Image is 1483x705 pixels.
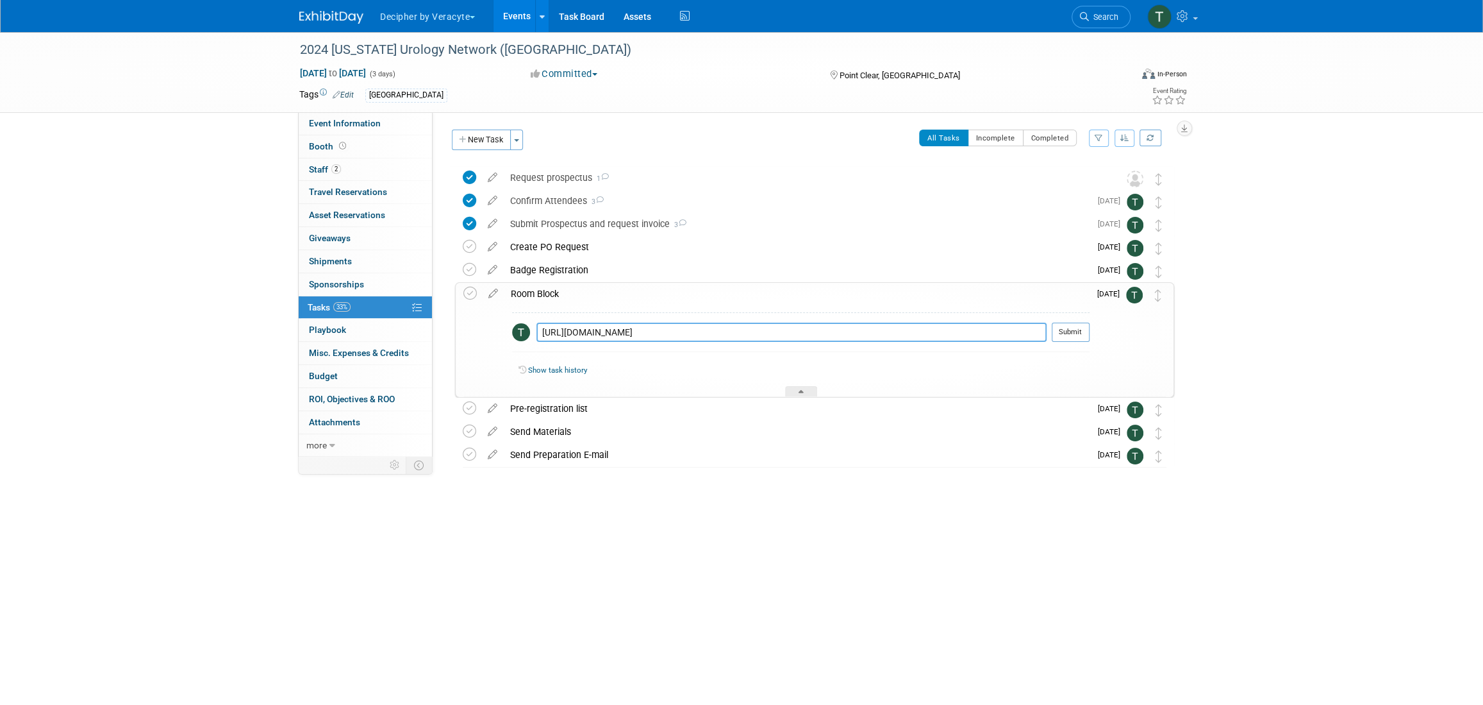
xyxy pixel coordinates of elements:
i: Move task [1156,427,1162,439]
span: Booth not reserved yet [336,141,349,151]
a: Edit [333,90,354,99]
img: Tony Alvarado [1147,4,1172,29]
a: Shipments [299,250,432,273]
a: edit [482,288,504,300]
div: Confirm Attendees [504,190,1090,212]
a: edit [481,218,504,230]
span: 33% [333,302,351,312]
span: Giveaways [309,233,351,243]
div: [GEOGRAPHIC_DATA] [365,89,447,102]
img: Tony Alvarado [1127,402,1143,418]
button: Incomplete [968,130,1023,146]
span: Sponsorships [309,279,364,289]
a: Search [1072,6,1131,28]
div: Event Rating [1152,88,1186,94]
button: All Tasks [919,130,968,146]
div: 2024 [US_STATE] Urology Network ([GEOGRAPHIC_DATA]) [295,38,1111,62]
span: 1 [592,174,609,183]
i: Move task [1155,289,1161,302]
div: Pre-registration list [504,398,1090,420]
a: edit [481,403,504,414]
span: 3 [587,198,604,206]
span: Point Clear, [GEOGRAPHIC_DATA] [839,71,959,80]
span: [DATE] [1098,196,1127,205]
a: Asset Reservations [299,204,432,226]
div: Send Materials [504,421,1090,443]
span: [DATE] [1098,266,1127,275]
img: Tony Alvarado [1127,194,1143,210]
img: Tony Alvarado [1127,240,1143,257]
span: Staff [309,164,341,174]
a: Booth [299,135,432,158]
td: Tags [299,88,354,103]
a: edit [481,195,504,207]
img: Tony Alvarado [1127,217,1143,234]
span: [DATE] [1098,450,1127,459]
span: [DATE] [DATE] [299,67,367,79]
div: Room Block [504,283,1089,305]
a: Event Information [299,112,432,135]
span: Tasks [308,302,351,312]
a: edit [481,449,504,461]
a: Attachments [299,411,432,434]
img: Tony Alvarado [1127,263,1143,280]
img: Tony Alvarado [1126,287,1143,303]
span: [DATE] [1098,404,1127,413]
div: Badge Registration [504,259,1090,281]
span: Asset Reservations [309,210,385,220]
i: Move task [1156,404,1162,416]
a: edit [481,264,504,276]
div: Send Preparation E-mail [504,444,1090,466]
img: Format-Inperson.png [1142,69,1155,79]
span: Playbook [309,325,346,335]
div: In-Person [1157,69,1187,79]
img: Tony Alvarado [1127,448,1143,464]
a: Staff2 [299,158,432,181]
span: (3 days) [369,70,395,78]
button: Completed [1023,130,1077,146]
span: [DATE] [1098,427,1127,436]
span: 3 [670,221,686,229]
img: ExhibitDay [299,11,363,24]
button: Committed [526,67,602,81]
i: Move task [1156,242,1162,255]
td: Toggle Event Tabs [406,457,433,473]
a: Show task history [528,366,587,375]
td: Personalize Event Tab Strip [384,457,406,473]
a: Misc. Expenses & Credits [299,342,432,364]
i: Move task [1156,266,1162,278]
span: Shipments [309,256,352,266]
button: New Task [452,130,511,150]
span: Budget [309,371,338,381]
span: more [306,440,327,450]
span: Booth [309,141,349,151]
span: Misc. Expenses & Credits [309,348,409,358]
img: Tony Alvarado [1127,425,1143,441]
img: Unassigned [1127,171,1143,187]
div: Event Format [1055,67,1187,86]
i: Move task [1156,450,1162,463]
a: Sponsorships [299,273,432,296]
a: Travel Reservations [299,181,432,203]
div: Request prospectus [504,167,1101,189]
a: Tasks33% [299,296,432,319]
a: Playbook [299,319,432,341]
a: edit [481,426,504,437]
a: Refresh [1139,130,1161,146]
span: ROI, Objectives & ROO [309,394,395,404]
a: more [299,434,432,457]
a: edit [481,172,504,183]
a: Giveaways [299,227,432,250]
span: [DATE] [1098,219,1127,228]
span: Search [1089,12,1118,22]
a: edit [481,241,504,253]
span: 2 [331,164,341,174]
span: to [327,68,339,78]
a: ROI, Objectives & ROO [299,388,432,411]
a: Budget [299,365,432,387]
i: Move task [1156,196,1162,208]
i: Move task [1156,173,1162,185]
span: [DATE] [1097,289,1126,298]
span: [DATE] [1098,242,1127,251]
div: Submit Prospectus and request invoice [504,213,1090,235]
